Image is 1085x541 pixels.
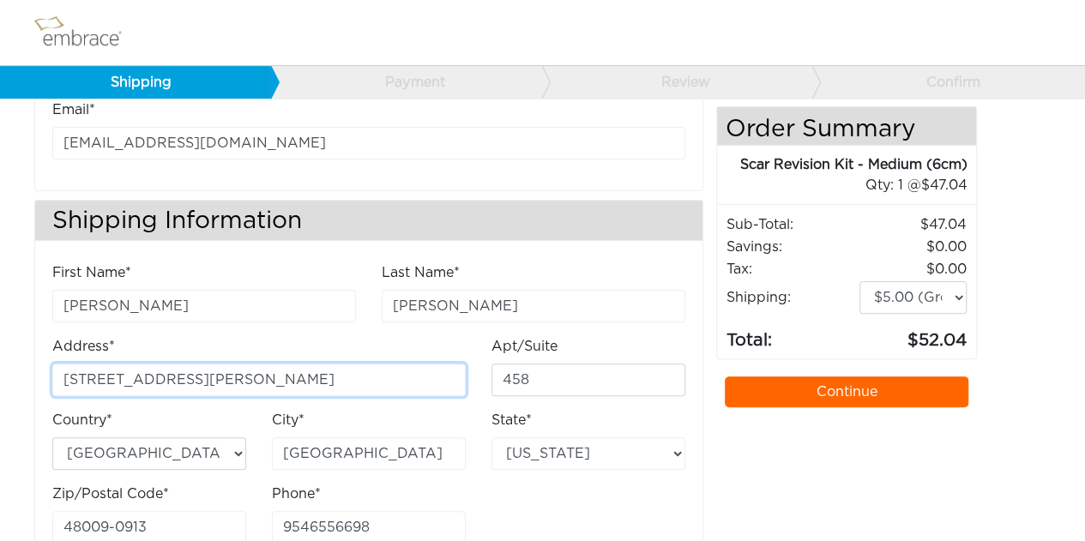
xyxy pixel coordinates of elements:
a: Continue [725,376,968,407]
label: Apt/Suite [491,336,558,357]
label: Last Name* [382,262,460,283]
td: Tax: [726,258,859,280]
label: Address* [52,336,115,357]
a: Payment [270,66,541,99]
label: First Name* [52,262,131,283]
td: Total: [726,315,859,354]
h4: Order Summary [717,107,976,146]
td: 0.00 [859,236,967,258]
td: Sub-Total: [726,213,859,236]
td: 0.00 [859,258,967,280]
img: logo.png [30,11,142,54]
td: 52.04 [859,315,967,354]
label: Zip/Postal Code* [52,484,169,504]
span: 47.04 [921,178,967,192]
a: Review [541,66,812,99]
label: Country* [52,410,112,430]
div: 1 @ [738,175,967,195]
label: City* [272,410,304,430]
td: 47.04 [859,213,967,236]
div: Scar Revision Kit - Medium (6cm) [717,154,967,175]
label: Phone* [272,484,321,504]
label: Email* [52,99,95,120]
td: Shipping: [726,280,859,315]
h3: Shipping Information [35,201,702,241]
label: State* [491,410,532,430]
a: Confirm [811,66,1082,99]
td: Savings : [726,236,859,258]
